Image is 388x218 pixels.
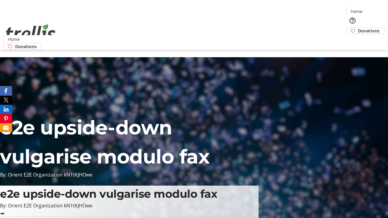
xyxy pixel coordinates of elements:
img: Orient E2E Organization kN1tKJHOwe's Logo [4,18,58,48]
button: Help [346,15,359,27]
a: Home [4,36,23,42]
button: Cart [346,34,359,46]
span: Donations [358,28,380,34]
a: Donations [4,43,42,50]
a: Home [347,8,366,15]
span: Home [8,36,20,42]
span: Donations [15,43,37,50]
a: Donations [346,27,384,34]
span: Home [351,8,363,15]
